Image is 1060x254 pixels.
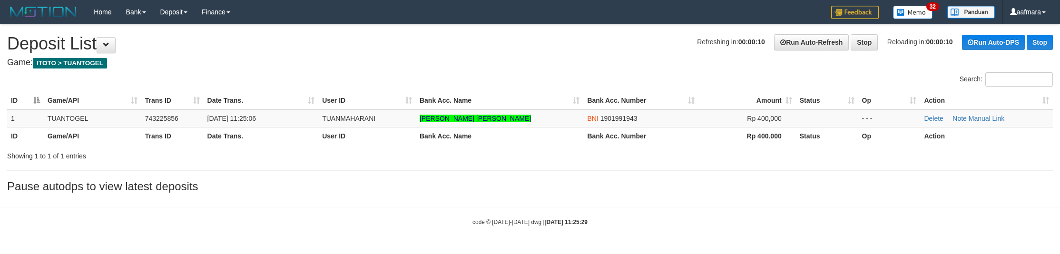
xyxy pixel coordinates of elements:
input: Search: [985,72,1053,87]
img: MOTION_logo.png [7,5,79,19]
th: Amount: activate to sort column ascending [698,92,796,109]
th: Op [858,127,921,145]
span: Copy 1901991943 to clipboard [600,115,638,122]
span: ITOTO > TUANTOGEL [33,58,107,68]
th: Status: activate to sort column ascending [796,92,858,109]
th: ID: activate to sort column descending [7,92,44,109]
span: Refreshing in: [697,38,765,46]
th: User ID [318,127,416,145]
span: TUANMAHARANI [322,115,375,122]
a: Run Auto-DPS [962,35,1025,50]
th: Op: activate to sort column ascending [858,92,921,109]
td: 1 [7,109,44,127]
strong: [DATE] 11:25:29 [545,219,588,225]
th: Game/API [44,127,141,145]
span: BNI [587,115,598,122]
th: Action: activate to sort column ascending [920,92,1053,109]
td: - - - [858,109,921,127]
span: Rp 400,000 [747,115,781,122]
td: TUANTOGEL [44,109,141,127]
th: User ID: activate to sort column ascending [318,92,416,109]
th: Game/API: activate to sort column ascending [44,92,141,109]
a: Note [952,115,967,122]
th: Date Trans.: activate to sort column ascending [204,92,319,109]
a: Delete [924,115,943,122]
span: Reloading in: [887,38,953,46]
th: ID [7,127,44,145]
h3: Pause autodps to view latest deposits [7,180,1053,193]
th: Bank Acc. Name [416,127,583,145]
th: Trans ID [141,127,204,145]
th: Status [796,127,858,145]
a: Run Auto-Refresh [774,34,849,50]
img: panduan.png [947,6,995,19]
a: Stop [851,34,878,50]
img: Button%20Memo.svg [893,6,933,19]
img: Feedback.jpg [831,6,879,19]
strong: 00:00:10 [738,38,765,46]
strong: 00:00:10 [926,38,953,46]
small: code © [DATE]-[DATE] dwg | [472,219,588,225]
th: Bank Acc. Number: activate to sort column ascending [583,92,698,109]
h1: Deposit List [7,34,1053,53]
th: Action [920,127,1053,145]
th: Trans ID: activate to sort column ascending [141,92,204,109]
span: [DATE] 11:25:06 [207,115,256,122]
div: Showing 1 to 1 of 1 entries [7,147,434,161]
label: Search: [960,72,1053,87]
th: Bank Acc. Name: activate to sort column ascending [416,92,583,109]
span: 743225856 [145,115,178,122]
a: Stop [1027,35,1053,50]
h4: Game: [7,58,1053,68]
th: Date Trans. [204,127,319,145]
th: Rp 400.000 [698,127,796,145]
a: [PERSON_NAME] [PERSON_NAME] [420,115,531,122]
span: 32 [926,2,939,11]
th: Bank Acc. Number [583,127,698,145]
a: Manual Link [969,115,1005,122]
